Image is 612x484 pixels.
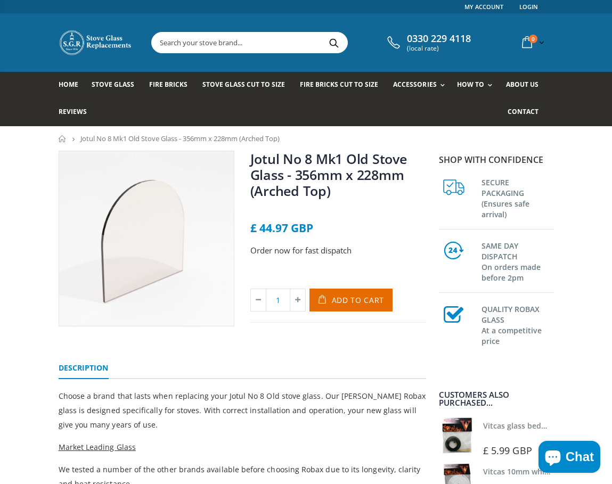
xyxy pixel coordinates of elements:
[152,32,445,53] input: Search your stove brand...
[250,150,407,200] a: Jotul No 8 Mk1 Old Stove Glass - 356mm x 228mm (Arched Top)
[250,244,426,257] p: Order now for fast dispatch
[506,72,546,99] a: About us
[202,80,285,89] span: Stove Glass Cut To Size
[529,35,537,43] span: 0
[59,135,67,142] a: Home
[393,80,436,89] span: Accessories
[300,80,378,89] span: Fire Bricks Cut To Size
[59,80,78,89] span: Home
[439,417,475,454] img: Vitcas stove glass bedding in tape
[80,134,280,143] span: Jotul No 8 Mk1 Old Stove Glass - 356mm x 228mm (Arched Top)
[149,80,187,89] span: Fire Bricks
[508,99,546,126] a: Contact
[250,220,313,235] span: £ 44.97 GBP
[59,358,109,379] a: Description
[439,391,554,407] div: Customers also purchased...
[59,391,426,430] span: Choose a brand that lasts when replacing your Jotul No 8 Old stove glass. Our [PERSON_NAME] Robax...
[59,72,86,99] a: Home
[518,32,546,53] a: 0
[309,289,393,311] button: Add to Cart
[149,72,195,99] a: Fire Bricks
[332,295,385,305] span: Add to Cart
[482,175,554,220] h3: SECURE PACKAGING (Ensures safe arrival)
[92,80,134,89] span: Stove Glass
[92,72,142,99] a: Stove Glass
[322,32,346,53] button: Search
[506,80,538,89] span: About us
[508,107,538,116] span: Contact
[59,442,136,452] span: Market Leading Glass
[59,107,87,116] span: Reviews
[300,72,386,99] a: Fire Bricks Cut To Size
[457,80,484,89] span: How To
[482,239,554,283] h3: SAME DAY DISPATCH On orders made before 2pm
[535,441,603,475] inbox-online-store-chat: Shopify online store chat
[457,72,497,99] a: How To
[483,444,532,457] span: £ 5.99 GBP
[202,72,293,99] a: Stove Glass Cut To Size
[59,151,234,326] img: archedtop_e42fd169-7b39-41c9-bc20-0f3ac9ca4416_800x_crop_center.webp
[393,72,450,99] a: Accessories
[439,153,554,166] p: Shop with confidence
[482,302,554,347] h3: QUALITY ROBAX GLASS At a competitive price
[59,99,95,126] a: Reviews
[59,29,133,56] img: Stove Glass Replacement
